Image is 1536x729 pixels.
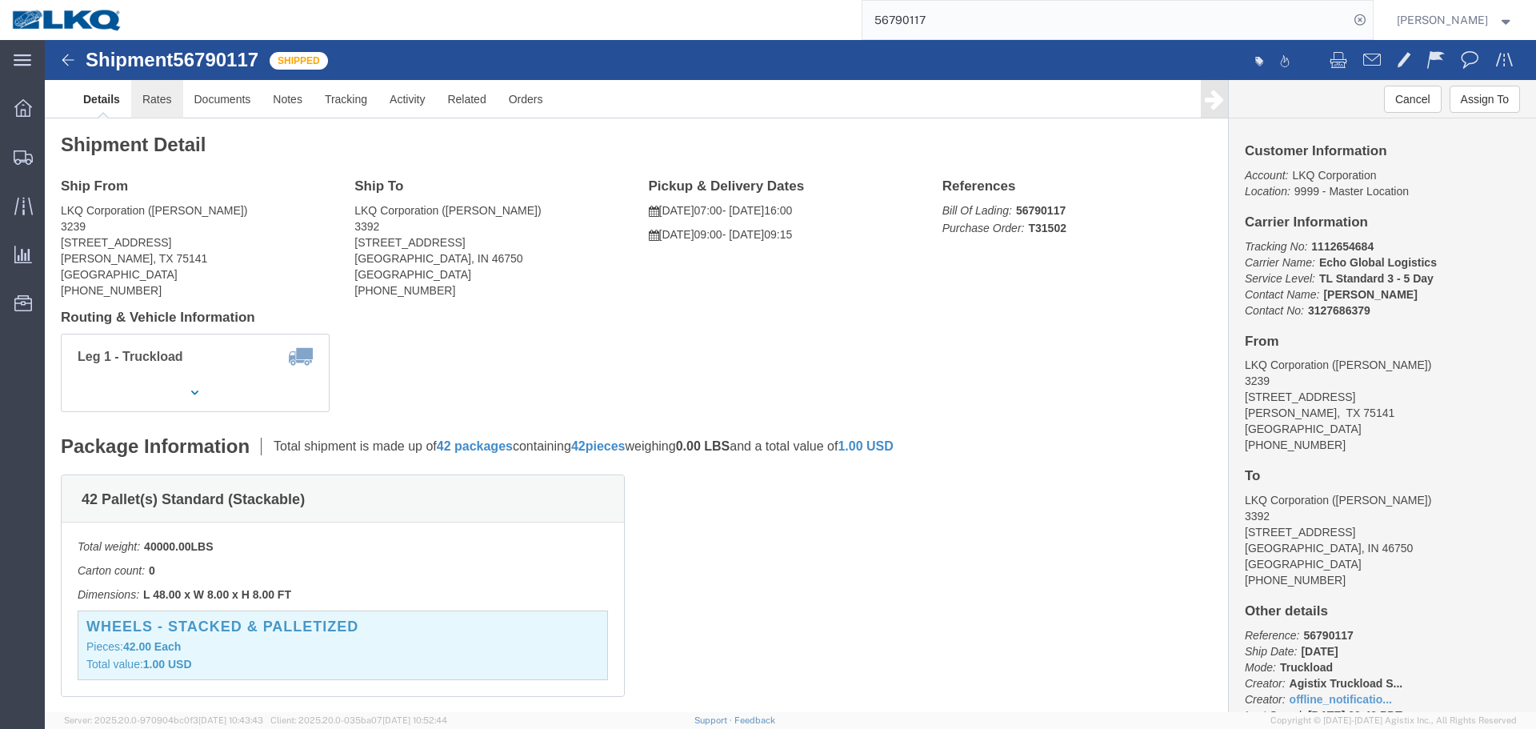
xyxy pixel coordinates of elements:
span: Lea Merryweather [1397,11,1488,29]
span: [DATE] 10:52:44 [382,715,447,725]
a: Support [694,715,734,725]
input: Search for shipment number, reference number [862,1,1349,39]
img: logo [11,8,123,32]
span: [DATE] 10:43:43 [198,715,263,725]
span: Server: 2025.20.0-970904bc0f3 [64,715,263,725]
button: [PERSON_NAME] [1396,10,1514,30]
iframe: FS Legacy Container [45,40,1536,712]
span: Client: 2025.20.0-035ba07 [270,715,447,725]
a: Feedback [734,715,775,725]
span: Copyright © [DATE]-[DATE] Agistix Inc., All Rights Reserved [1270,714,1517,727]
